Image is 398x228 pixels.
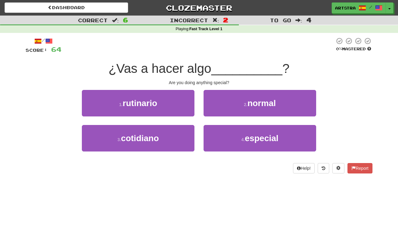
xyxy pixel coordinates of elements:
[369,5,372,9] span: /
[282,61,289,76] span: ?
[121,134,159,143] span: cotidiano
[211,61,282,76] span: __________
[335,5,356,11] span: Artstra
[112,18,119,23] span: :
[223,16,228,23] span: 2
[82,90,194,116] button: 1.rutinario
[117,137,121,142] small: 3 .
[26,37,61,45] div: /
[204,90,316,116] button: 2.normal
[212,18,219,23] span: :
[318,163,329,173] button: Round history (alt+y)
[78,17,108,23] span: Correct
[170,17,208,23] span: Incorrect
[123,16,128,23] span: 6
[245,134,279,143] span: especial
[295,18,302,23] span: :
[109,61,211,76] span: ¿Vas a hacer algo
[26,80,372,86] div: Are you doing anything special?
[336,46,342,51] span: 0 %
[306,16,312,23] span: 4
[270,17,291,23] span: To go
[332,2,386,13] a: Artstra /
[293,163,315,173] button: Help!
[137,2,261,13] a: Clozemaster
[51,45,61,53] span: 64
[26,48,47,53] span: Score:
[5,2,128,13] a: Dashboard
[335,46,372,52] div: Mastered
[244,102,247,107] small: 2 .
[189,27,222,31] strong: Fast Track Level 1
[347,163,372,173] button: Report
[119,102,123,107] small: 1 .
[123,98,157,108] span: rutinario
[82,125,194,151] button: 3.cotidiano
[241,137,245,142] small: 4 .
[204,125,316,151] button: 4.especial
[247,98,276,108] span: normal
